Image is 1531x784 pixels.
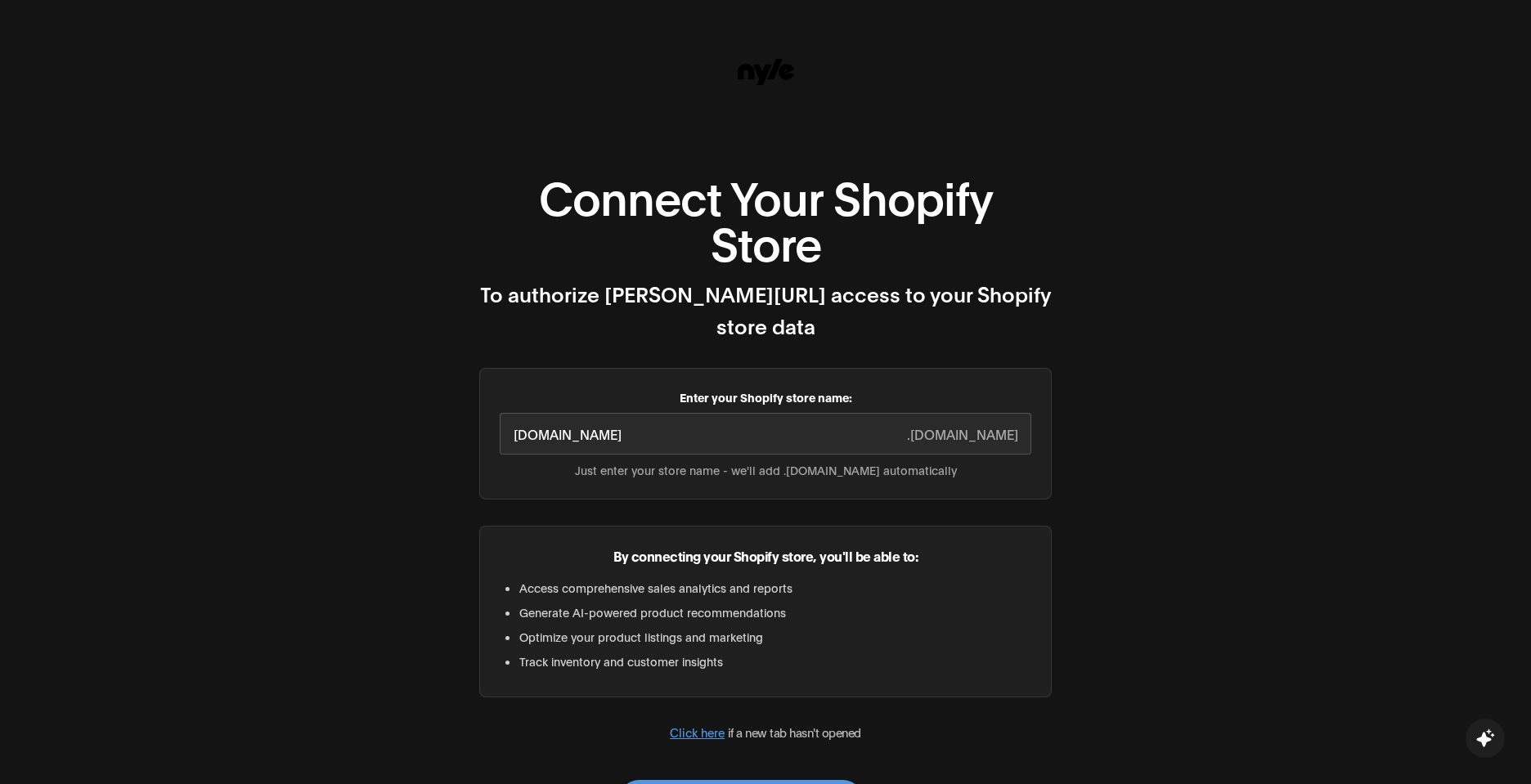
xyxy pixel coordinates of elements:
p: if a new tab hasn't opened [479,724,1052,741]
li: Generate AI-powered product recommendations [519,603,1031,621]
small: Just enter your store name - we'll add .[DOMAIN_NAME] automatically [500,461,1031,479]
input: manscaped [500,413,1031,455]
h1: Connect Your Shopify Store [479,172,1052,264]
button: Click here [670,724,725,741]
li: Track inventory and customer insights [519,652,1031,670]
h4: To authorize [PERSON_NAME][URL] access to your Shopify store data [479,277,1052,342]
p: By connecting your Shopify store, you'll be able to: [500,546,1031,566]
label: Enter your Shopify store name: [500,388,1031,406]
li: Optimize your product listings and marketing [519,628,1031,646]
li: Access comprehensive sales analytics and reports [519,579,1031,597]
